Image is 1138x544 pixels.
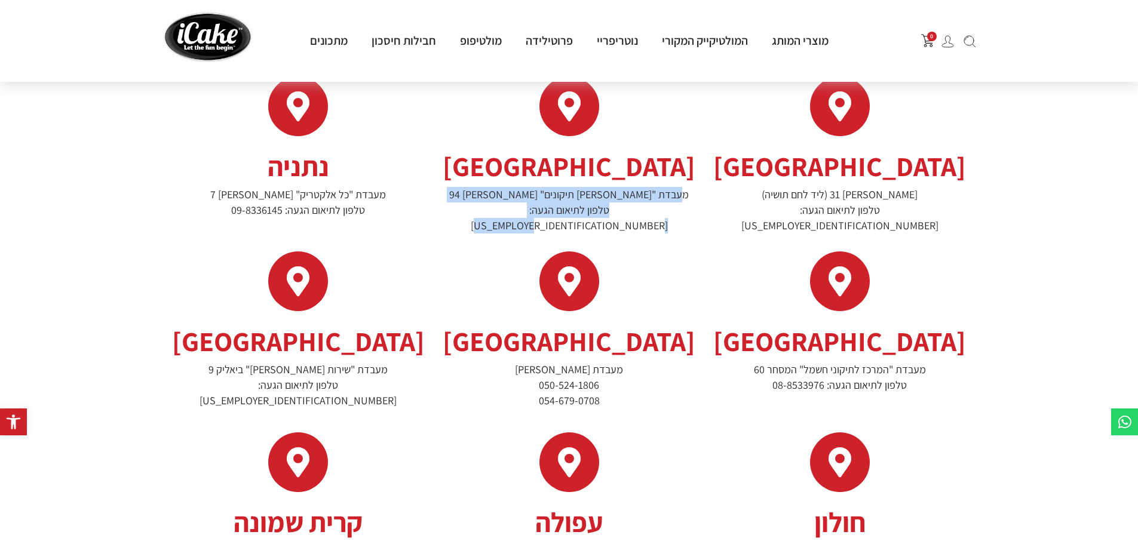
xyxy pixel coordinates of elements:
a: חבילות חיסכון [360,33,448,48]
img: shopping-cart.png [921,34,934,47]
span: 0 [927,32,937,41]
span: קרית שמונה [234,504,363,540]
span: עפולה [535,504,603,540]
span: חולון [814,504,866,540]
p: מעבדת "[PERSON_NAME] תיקונים" [PERSON_NAME] 94 טלפון לתיאום הגעה: [US_EMPLOYER_IDENTIFICATION_NUM... [440,187,698,233]
p: [PERSON_NAME] 31 (ליד לחם תושיה) טלפון לתיאום הגעה: [US_EMPLOYER_IDENTIFICATION_NUMBER] [710,187,969,233]
a: נוטריפריי [585,33,650,48]
span: נתניה [268,148,329,184]
button: פתח עגלת קניות צדדית [921,34,934,47]
p: מעבדת "המרכז לתיקוני חשמל" המסחר 60 טלפון לתיאום הגעה: 08-8533976 [710,362,969,393]
a: מולטיפופ [448,33,514,48]
p: מעבדת "שירות [PERSON_NAME]" ביאליק 9 טלפון לתיאום הגעה: [US_EMPLOYER_IDENTIFICATION_NUMBER] [169,362,428,408]
p: מעבדת "כל אלקטריק" [PERSON_NAME] 7 טלפון לתיאום הגעה: 09-8336145 [169,187,428,218]
span: [GEOGRAPHIC_DATA] [713,323,966,359]
a: מתכונים [298,33,360,48]
a: פרוטילידה [514,33,585,48]
a: מוצרי המותג [760,33,841,48]
p: מעבדת [PERSON_NAME] 050-524-1806 054-679-0708 [440,362,698,408]
span: [GEOGRAPHIC_DATA] [172,323,425,359]
span: [GEOGRAPHIC_DATA] [713,148,966,184]
span: [GEOGRAPHIC_DATA] [443,148,695,184]
span: [GEOGRAPHIC_DATA] [443,323,695,359]
a: המולטיקייק המקורי [650,33,760,48]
